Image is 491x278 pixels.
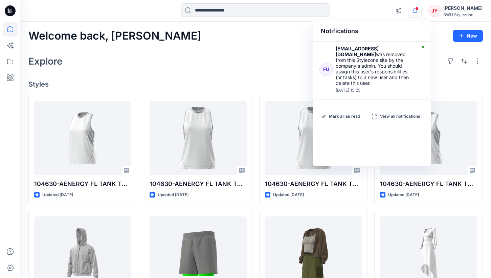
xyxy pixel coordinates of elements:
button: New [453,30,483,42]
div: JY [428,5,441,17]
p: Mark all as read [329,114,360,120]
p: 104630-AENERGY FL TANK TOP WOMEN-P03-v2-16-06-2025 [265,179,362,189]
p: Updated [DATE] [42,191,73,199]
h2: Welcome back, [PERSON_NAME] [28,30,201,42]
div: BWU Stylezone [443,12,483,17]
p: View all notifications [380,114,420,120]
a: 104630-AENERGY FL TANK TOP WOMEN-P03-v2-16-06-2025 [265,101,362,175]
div: [PERSON_NAME] [443,4,483,12]
h4: Styles [28,80,483,88]
h2: Explore [28,56,63,67]
p: 104630-AENERGY FL TANK TOP WOMEN-P03-v2-16-06-2025 [380,179,477,189]
a: 104630-AENERGY FL TANK TOP WOMEN-P03-v2-16-06-2025 [150,101,247,175]
div: was removed from this Stylezone site by the company's admin. You should assign this user's respon... [336,46,414,86]
strong: [EMAIL_ADDRESS][DOMAIN_NAME] [336,46,379,57]
p: 104630-AENERGY FL TANK TOP WOMEN-P03-v2-16-06-2025 [150,179,247,189]
p: Updated [DATE] [158,191,188,199]
div: FU [319,63,333,76]
div: Thursday, September 25, 2025 15:25 [336,88,414,93]
p: Updated [DATE] [388,191,419,199]
div: Notifications [313,21,431,42]
p: Updated [DATE] [273,191,304,199]
p: 104630-AENERGY FL TANK TOP WOMEN-P03-v2-16-06-2025 [34,179,131,189]
a: 104630-AENERGY FL TANK TOP WOMEN-P03-v2-16-06-2025 [34,101,131,175]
